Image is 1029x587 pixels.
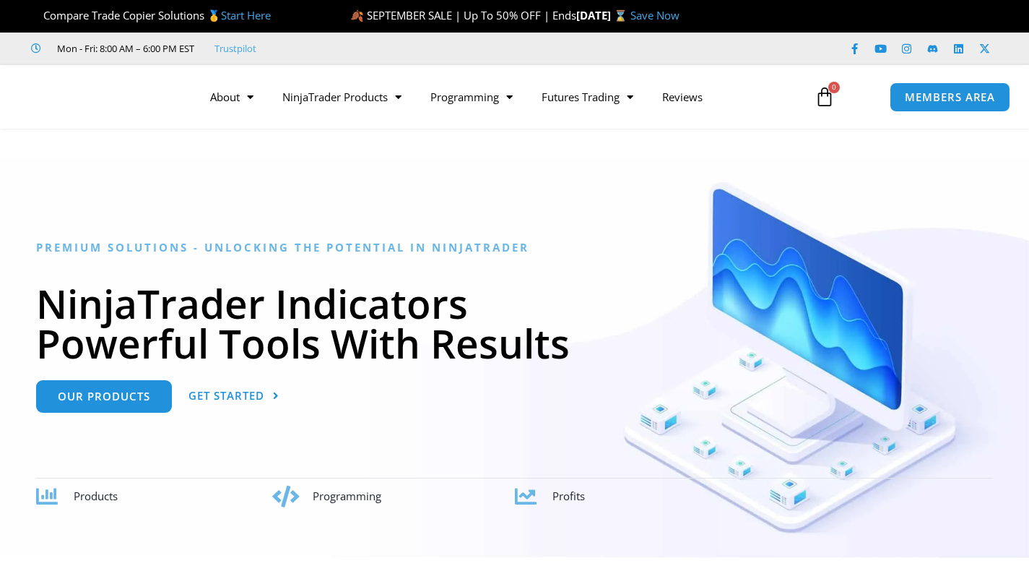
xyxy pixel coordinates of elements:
[793,76,856,118] a: 0
[53,40,194,57] span: Mon - Fri: 8:00 AM – 6:00 PM EST
[36,380,172,413] a: Our Products
[221,8,271,22] a: Start Here
[196,80,803,113] nav: Menu
[58,391,150,402] span: Our Products
[188,390,264,401] span: Get Started
[313,489,381,503] span: Programming
[416,80,527,113] a: Programming
[36,241,993,254] h6: Premium Solutions - Unlocking the Potential in NinjaTrader
[25,71,180,123] img: LogoAI | Affordable Indicators – NinjaTrader
[268,80,416,113] a: NinjaTrader Products
[648,80,717,113] a: Reviews
[36,283,993,363] h1: NinjaTrader Indicators Powerful Tools With Results
[188,380,279,413] a: Get Started
[828,82,840,93] span: 0
[74,489,118,503] span: Products
[905,92,995,103] span: MEMBERS AREA
[576,8,630,22] strong: [DATE] ⌛
[527,80,648,113] a: Futures Trading
[31,8,271,22] span: Compare Trade Copier Solutions 🥇
[32,10,43,21] img: 🏆
[214,40,256,57] a: Trustpilot
[552,489,585,503] span: Profits
[890,82,1010,112] a: MEMBERS AREA
[196,80,268,113] a: About
[350,8,576,22] span: 🍂 SEPTEMBER SALE | Up To 50% OFF | Ends
[630,8,680,22] a: Save Now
